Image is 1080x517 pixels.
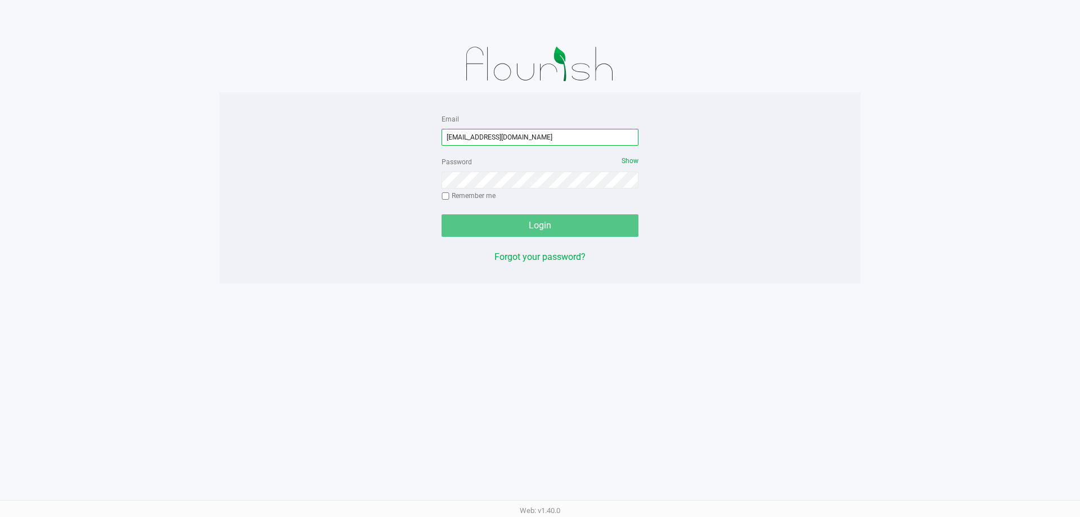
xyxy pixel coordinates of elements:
button: Forgot your password? [494,250,586,264]
span: Web: v1.40.0 [520,506,560,515]
span: Show [622,157,638,165]
label: Password [442,157,472,167]
label: Remember me [442,191,496,201]
label: Email [442,114,459,124]
input: Remember me [442,192,449,200]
